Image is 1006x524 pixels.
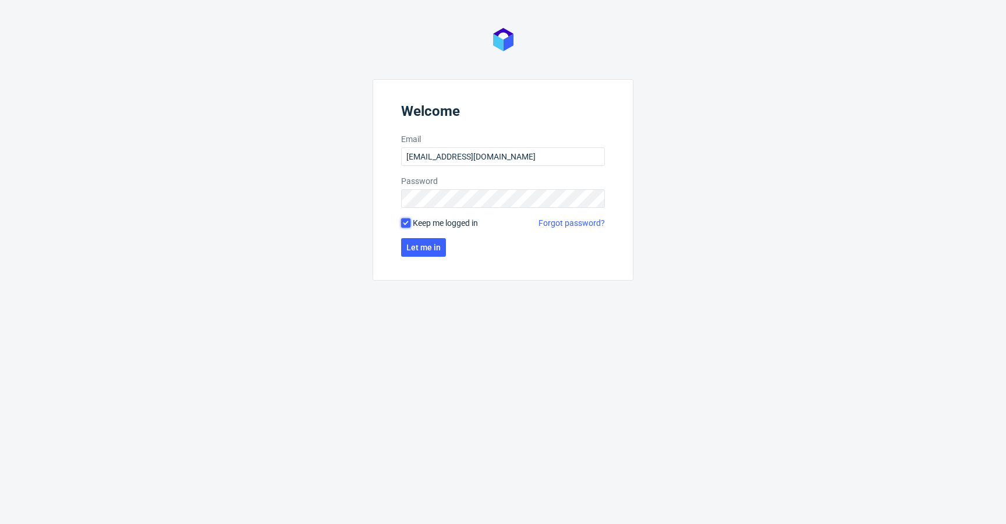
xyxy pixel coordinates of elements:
[401,133,605,145] label: Email
[413,217,478,229] span: Keep me logged in
[401,103,605,124] header: Welcome
[401,238,446,257] button: Let me in
[539,217,605,229] a: Forgot password?
[406,243,441,252] span: Let me in
[401,147,605,166] input: you@youremail.com
[401,175,605,187] label: Password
